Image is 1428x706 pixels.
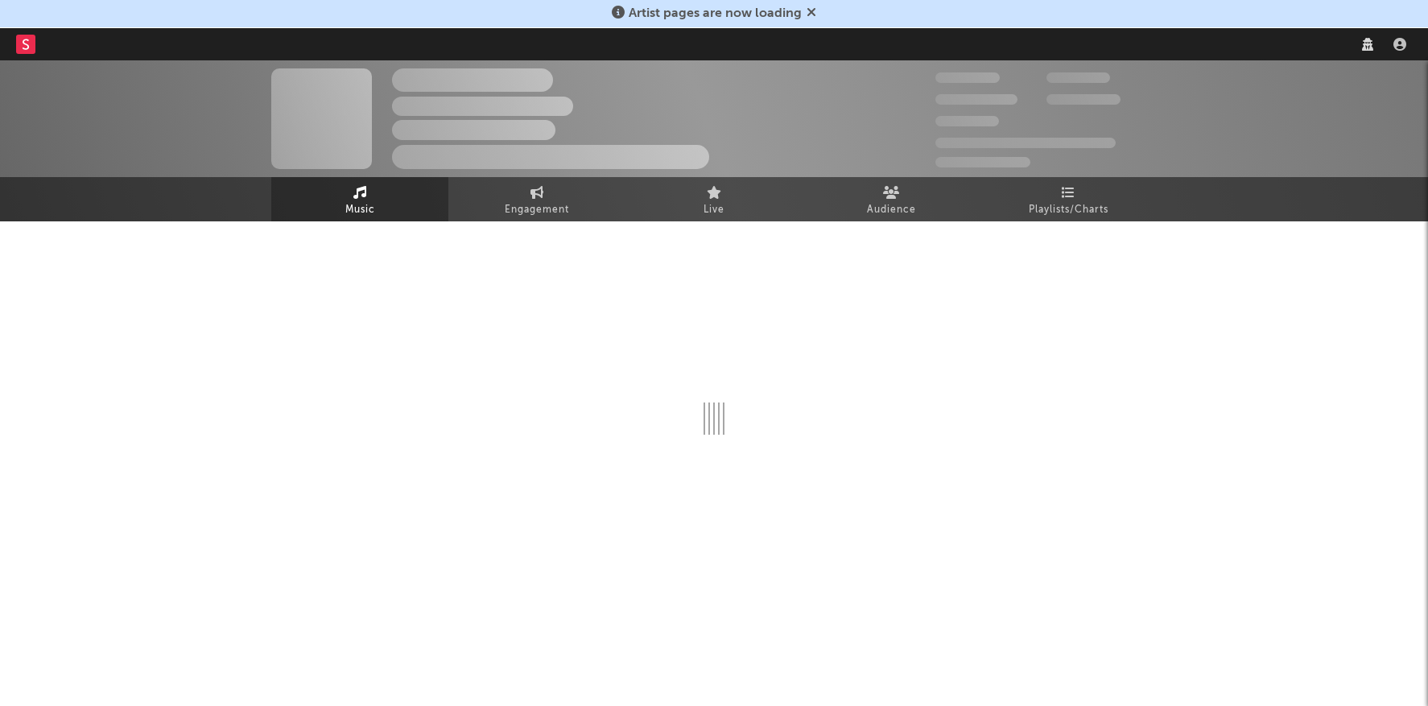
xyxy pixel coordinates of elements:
[271,177,448,221] a: Music
[345,200,375,220] span: Music
[807,7,816,20] span: Dismiss
[935,72,1000,83] span: 300,000
[867,200,916,220] span: Audience
[935,138,1116,148] span: 50,000,000 Monthly Listeners
[803,177,980,221] a: Audience
[505,200,569,220] span: Engagement
[625,177,803,221] a: Live
[704,200,724,220] span: Live
[1046,72,1110,83] span: 100,000
[448,177,625,221] a: Engagement
[1046,94,1121,105] span: 1,000,000
[935,94,1017,105] span: 50,000,000
[935,157,1030,167] span: Jump Score: 85.0
[1029,200,1108,220] span: Playlists/Charts
[935,116,999,126] span: 100,000
[980,177,1157,221] a: Playlists/Charts
[629,7,802,20] span: Artist pages are now loading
